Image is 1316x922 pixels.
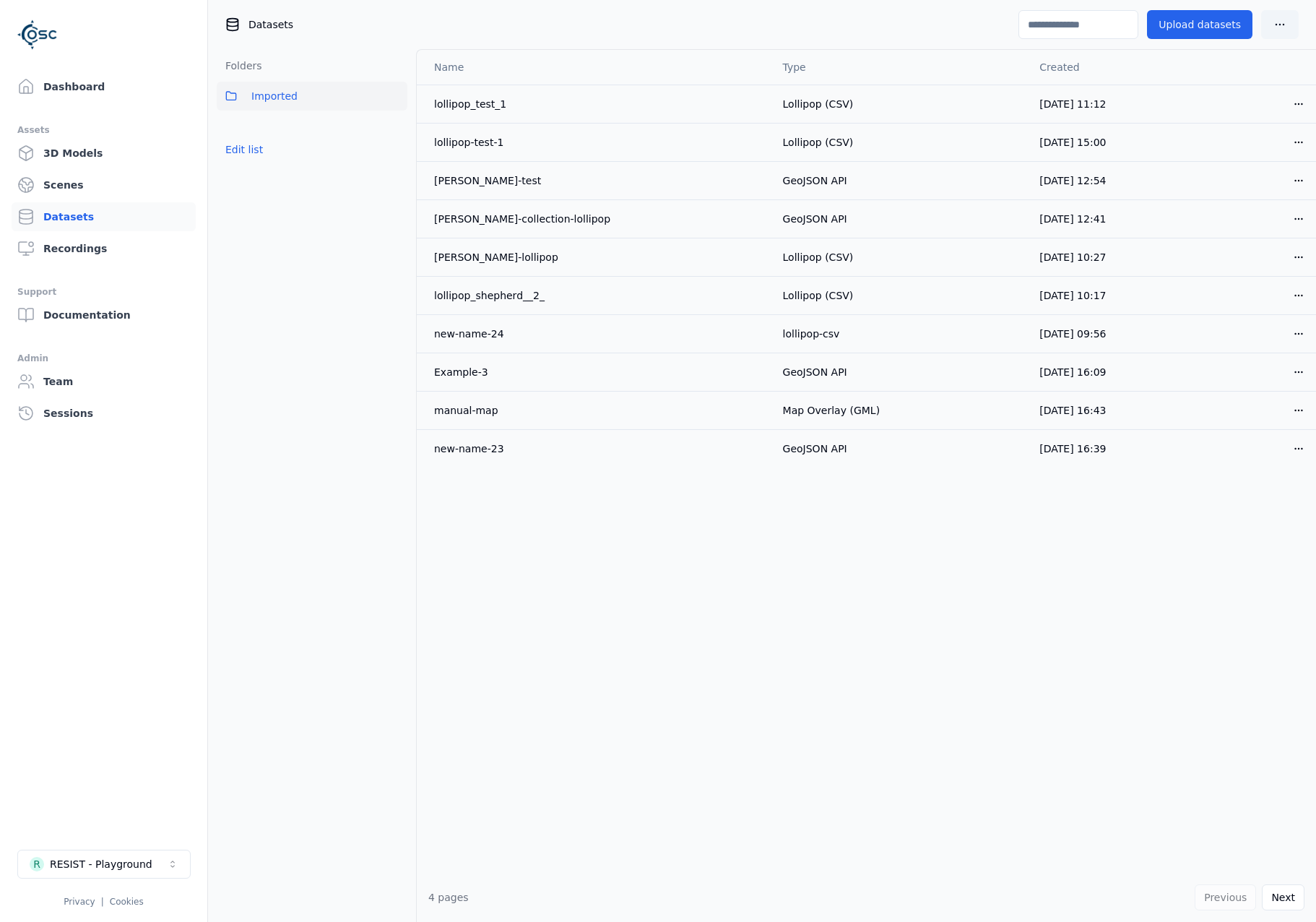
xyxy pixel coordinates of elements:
[771,199,1029,238] td: GeoJSON API
[417,50,771,85] th: Name
[12,234,196,263] a: Recordings
[1262,884,1304,910] button: Next
[428,892,469,903] span: 4 pages
[17,14,58,55] img: Logo
[1039,98,1106,110] span: [DATE] 11:12
[771,85,1029,123] td: Lollipop (CSV)
[12,367,196,396] a: Team
[1039,175,1106,186] span: [DATE] 12:54
[1039,443,1106,454] span: [DATE] 16:39
[1028,50,1281,85] th: Created
[12,72,196,101] a: Dashboard
[771,123,1029,161] td: Lollipop (CSV)
[434,173,758,188] div: [PERSON_NAME]-test
[12,139,196,168] a: 3D Models
[217,137,272,163] button: Edit list
[50,857,152,871] div: RESIST - Playground
[248,17,293,32] span: Datasets
[251,87,298,105] span: Imported
[1039,405,1106,416] span: [DATE] 16:43
[434,97,758,111] div: lollipop_test_1
[771,238,1029,276] td: Lollipop (CSV)
[17,283,190,301] div: Support
[434,135,758,150] div: lollipop-test-1
[434,212,758,226] div: [PERSON_NAME]-collection-lollipop
[771,353,1029,391] td: GeoJSON API
[434,250,758,264] div: [PERSON_NAME]-lollipop
[434,441,758,456] div: new-name-23
[1039,251,1106,263] span: [DATE] 10:27
[434,403,758,418] div: manual-map
[1039,290,1106,301] span: [DATE] 10:17
[217,82,407,111] button: Imported
[64,897,95,907] a: Privacy
[1039,328,1106,340] span: [DATE] 09:56
[12,171,196,199] a: Scenes
[1039,213,1106,225] span: [DATE] 12:41
[217,59,262,73] h3: Folders
[12,301,196,329] a: Documentation
[434,327,758,341] div: new-name-24
[30,857,44,871] div: R
[771,276,1029,314] td: Lollipop (CSV)
[1039,366,1106,378] span: [DATE] 16:09
[17,121,190,139] div: Assets
[771,50,1029,85] th: Type
[771,429,1029,468] td: GeoJSON API
[12,202,196,231] a: Datasets
[434,288,758,303] div: lollipop_shepherd__2_
[17,350,190,367] div: Admin
[771,391,1029,429] td: Map Overlay (GML)
[434,365,758,379] div: Example-3
[101,897,104,907] span: |
[1039,137,1106,148] span: [DATE] 15:00
[12,399,196,428] a: Sessions
[110,897,144,907] a: Cookies
[771,314,1029,353] td: lollipop-csv
[1147,10,1252,39] button: Upload datasets
[17,850,191,879] button: Select a workspace
[771,161,1029,199] td: GeoJSON API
